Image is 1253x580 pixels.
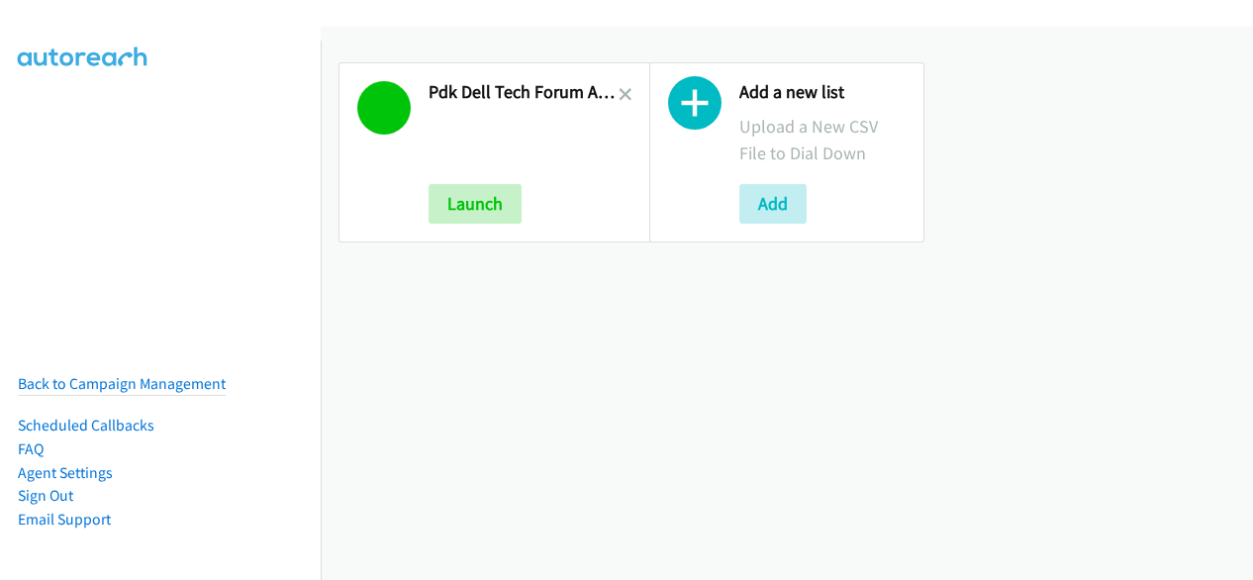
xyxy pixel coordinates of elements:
[739,81,906,104] h2: Add a new list
[18,463,113,482] a: Agent Settings
[429,184,522,224] button: Launch
[18,416,154,435] a: Scheduled Callbacks
[18,486,73,505] a: Sign Out
[18,374,226,393] a: Back to Campaign Management
[429,81,619,104] h2: Pdk Dell Tech Forum Anz Fy26 Q3 [GEOGRAPHIC_DATA] In Person [DATE] Enterprise
[739,113,906,166] p: Upload a New CSV File to Dial Down
[739,184,807,224] button: Add
[18,439,44,458] a: FAQ
[18,510,111,529] a: Email Support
